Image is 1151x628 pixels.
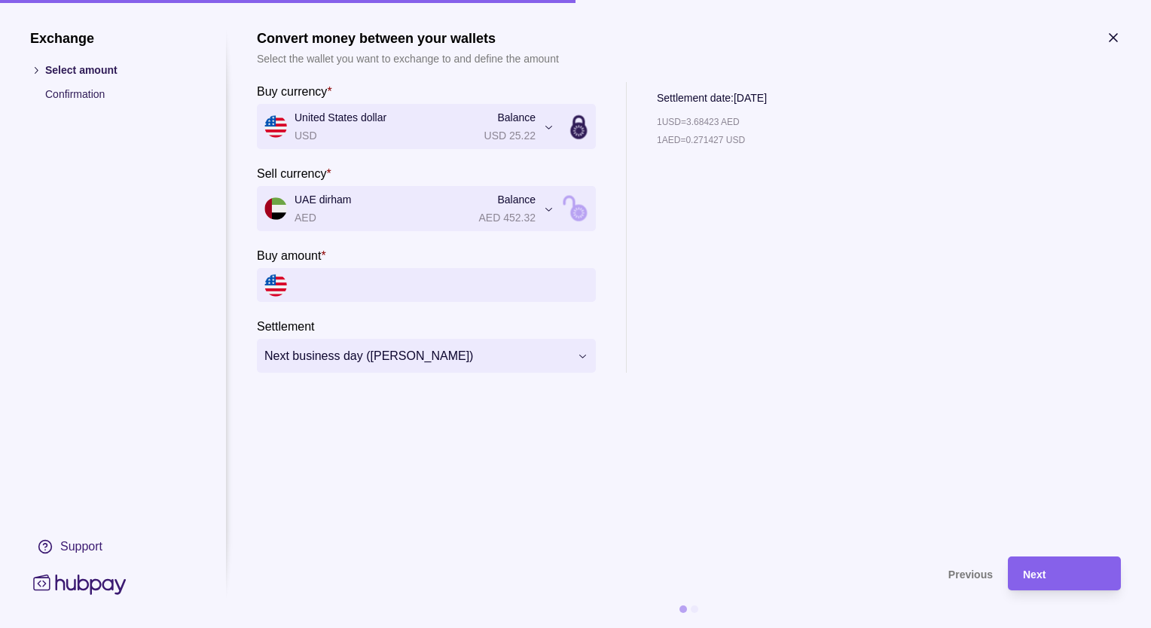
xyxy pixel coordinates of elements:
p: Buy currency [257,85,327,98]
a: Support [30,531,196,562]
h1: Convert money between your wallets [257,30,559,47]
p: Sell currency [257,167,326,180]
button: Next [1008,556,1121,590]
p: Settlement [257,320,314,333]
div: Support [60,538,102,555]
label: Buy amount [257,246,326,264]
p: Select amount [45,62,196,78]
label: Buy currency [257,82,332,100]
label: Sell currency [257,164,331,182]
label: Settlement [257,317,314,335]
p: Confirmation [45,86,196,102]
span: Previous [948,569,993,581]
input: amount [295,268,588,302]
p: Select the wallet you want to exchange to and define the amount [257,50,559,67]
p: 1 USD = 3.68423 AED [657,114,740,130]
p: Buy amount [257,249,321,262]
img: us [264,274,287,297]
p: 1 AED = 0.271427 USD [657,132,745,148]
span: Next [1023,569,1046,581]
button: Previous [257,556,993,590]
h1: Exchange [30,30,196,47]
p: Settlement date: [DATE] [657,90,767,106]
